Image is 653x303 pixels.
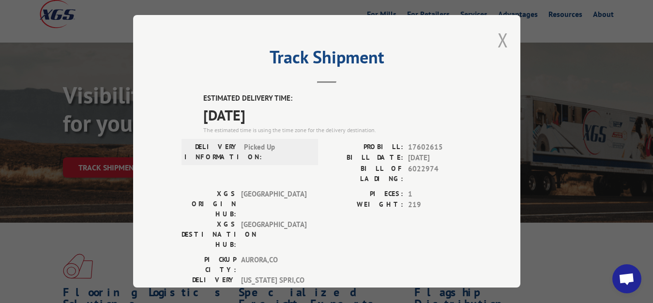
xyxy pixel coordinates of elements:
[241,189,306,219] span: [GEOGRAPHIC_DATA]
[182,275,236,295] label: DELIVERY CITY:
[241,219,306,250] span: [GEOGRAPHIC_DATA]
[244,142,309,162] span: Picked Up
[241,255,306,275] span: AURORA , CO
[203,104,472,126] span: [DATE]
[408,142,472,153] span: 17602615
[182,255,236,275] label: PICKUP CITY:
[408,152,472,164] span: [DATE]
[184,142,239,162] label: DELIVERY INFORMATION:
[327,189,403,200] label: PIECES:
[327,142,403,153] label: PROBILL:
[327,199,403,211] label: WEIGHT:
[241,275,306,295] span: [US_STATE] SPRI , CO
[203,93,472,104] label: ESTIMATED DELIVERY TIME:
[408,189,472,200] span: 1
[182,189,236,219] label: XGS ORIGIN HUB:
[203,126,472,135] div: The estimated time is using the time zone for the delivery destination.
[408,199,472,211] span: 219
[498,27,508,53] button: Close modal
[612,264,641,293] a: Open chat
[182,219,236,250] label: XGS DESTINATION HUB:
[182,50,472,69] h2: Track Shipment
[327,164,403,184] label: BILL OF LADING:
[327,152,403,164] label: BILL DATE:
[408,164,472,184] span: 6022974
